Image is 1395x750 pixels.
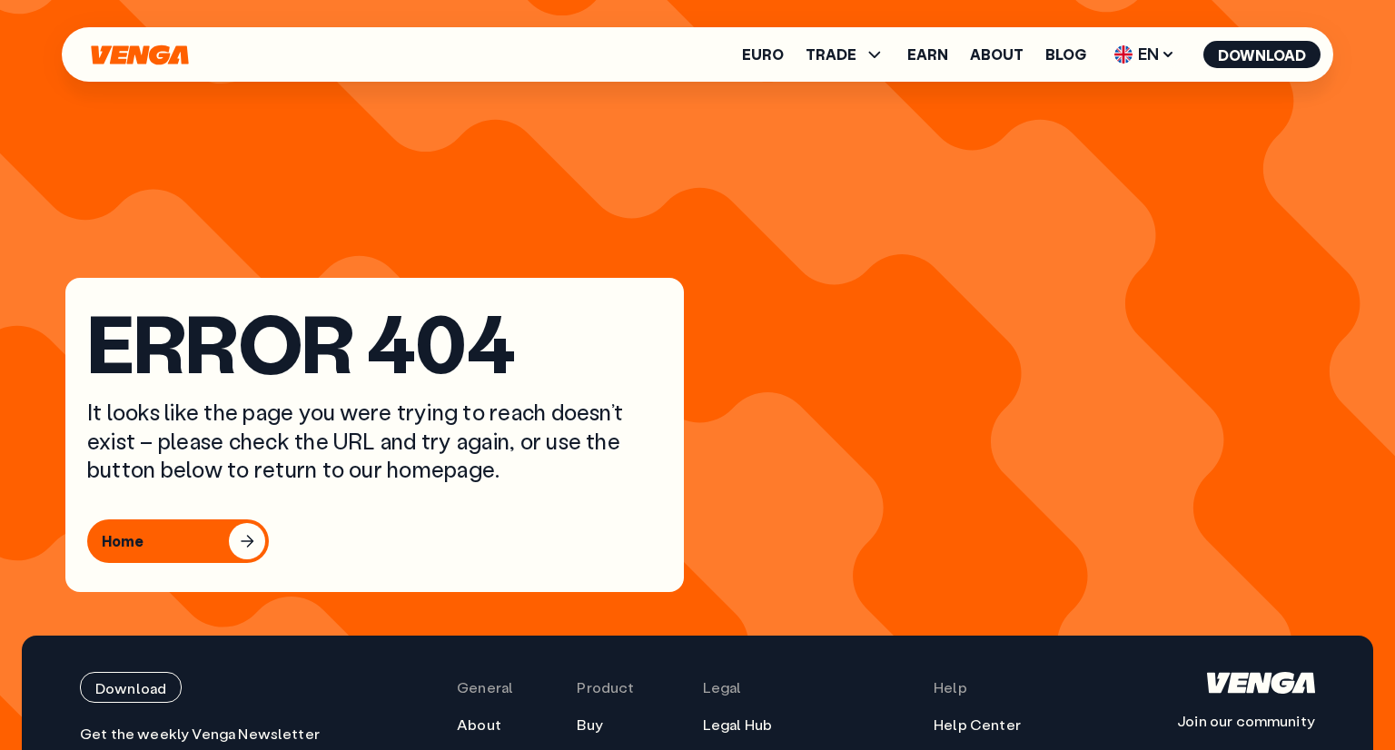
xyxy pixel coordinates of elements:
[87,519,662,563] a: Home
[1045,47,1086,62] a: Blog
[1114,45,1133,64] img: flag-uk
[80,672,182,703] button: Download
[457,715,501,735] a: About
[703,715,772,735] a: Legal Hub
[703,678,742,697] span: Legal
[577,678,634,697] span: Product
[89,44,191,65] svg: Home
[806,44,885,65] span: TRADE
[806,47,856,62] span: TRADE
[87,519,269,563] button: Home
[970,47,1024,62] a: About
[577,715,602,735] a: Buy
[102,532,143,550] div: Home
[80,725,330,744] p: Get the weekly Venga Newsletter
[87,398,662,483] p: It looks like the page you were trying to reach doesn’t exist – please check the URL and try agai...
[1203,41,1321,68] button: Download
[1108,40,1182,69] span: EN
[742,47,784,62] a: Euro
[80,672,330,703] a: Download
[87,307,662,377] h1: Error 404
[457,678,513,697] span: General
[907,47,948,62] a: Earn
